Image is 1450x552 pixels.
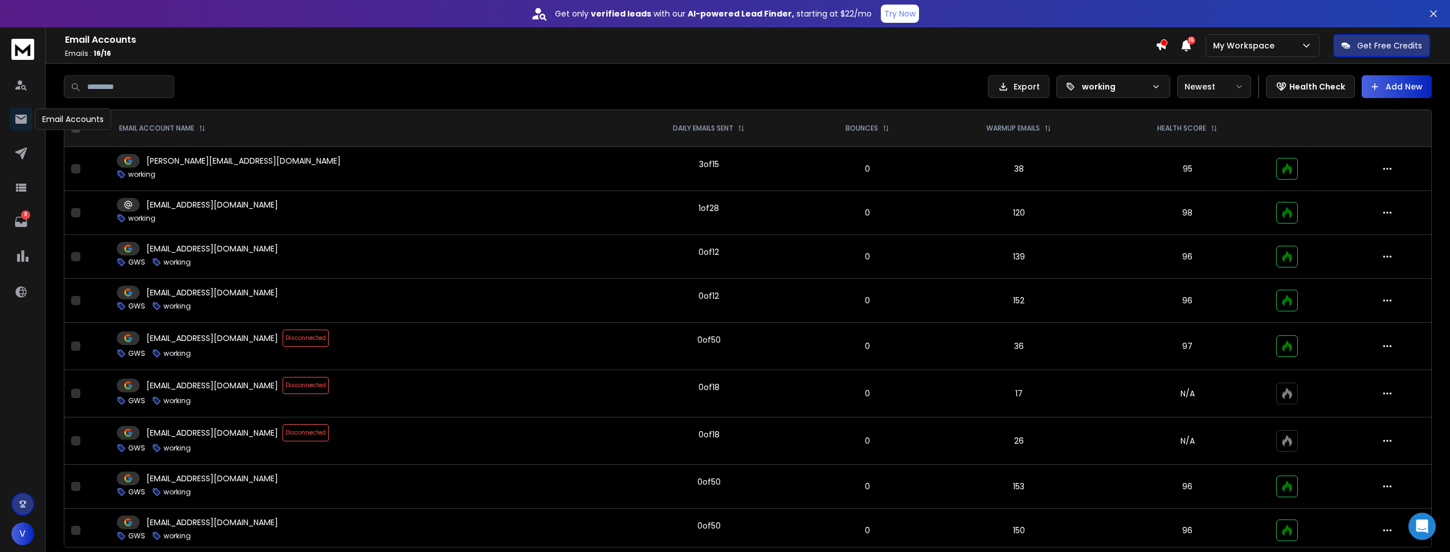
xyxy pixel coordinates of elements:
p: DAILY EMAILS SENT [673,124,733,133]
p: GWS [128,531,145,541]
a: 8 [10,210,32,233]
p: working [1082,81,1147,92]
p: 0 [810,481,925,492]
button: Try Now [881,5,919,23]
p: My Workspace [1213,40,1279,51]
p: Emails : [65,49,1155,58]
p: N/A [1113,388,1263,399]
td: 26 [932,417,1105,465]
p: WARMUP EMAILS [986,124,1040,133]
p: Try Now [884,8,916,19]
h1: Email Accounts [65,33,1155,47]
div: 0 of 50 [697,520,721,531]
p: HEALTH SCORE [1157,124,1206,133]
button: Export [988,75,1049,98]
span: 16 / 16 [93,48,111,58]
p: [EMAIL_ADDRESS][DOMAIN_NAME] [146,473,278,484]
p: GWS [128,302,145,311]
p: BOUNCES [846,124,878,133]
p: 0 [810,525,925,536]
div: 1 of 28 [699,202,719,214]
div: Email Accounts [35,108,111,130]
td: 95 [1106,147,1270,191]
button: Add New [1362,75,1432,98]
p: Get only with our starting at $22/mo [555,8,872,19]
p: GWS [128,488,145,497]
span: Disconnected [283,424,329,441]
td: 98 [1106,191,1270,235]
button: Newest [1177,75,1251,98]
div: 0 of 18 [699,429,720,440]
p: 0 [810,340,925,352]
p: 0 [810,295,925,306]
div: 3 of 15 [699,159,719,170]
td: 152 [932,279,1105,323]
p: 0 [810,163,925,174]
p: GWS [128,349,145,358]
p: working [164,396,191,405]
p: working [128,214,156,223]
td: 97 [1106,323,1270,370]
div: 0 of 50 [697,476,721,488]
td: 96 [1106,279,1270,323]
td: 36 [932,323,1105,370]
p: 0 [810,251,925,262]
div: 0 of 50 [697,334,721,346]
p: 0 [810,388,925,399]
p: Get Free Credits [1357,40,1422,51]
td: 17 [932,370,1105,417]
button: Get Free Credits [1333,34,1430,57]
p: [PERSON_NAME][EMAIL_ADDRESS][DOMAIN_NAME] [146,155,341,167]
td: 120 [932,191,1105,235]
p: working [164,302,191,311]
strong: verified leads [591,8,651,19]
td: 96 [1106,465,1270,509]
td: 96 [1106,235,1270,279]
span: 15 [1187,36,1195,44]
p: 0 [810,207,925,218]
p: GWS [128,258,145,267]
div: 0 of 12 [699,290,719,302]
p: working [164,444,191,453]
td: 139 [932,235,1105,279]
img: logo [11,39,34,60]
p: [EMAIL_ADDRESS][DOMAIN_NAME] [146,243,278,254]
button: V [11,522,34,545]
p: working [164,258,191,267]
div: 0 of 18 [699,381,720,393]
p: working [128,170,156,179]
div: 0 of 12 [699,246,719,258]
strong: AI-powered Lead Finder, [688,8,794,19]
p: working [164,531,191,541]
div: EMAIL ACCOUNT NAME [119,124,206,133]
td: 153 [932,465,1105,509]
p: GWS [128,444,145,453]
button: Health Check [1266,75,1355,98]
p: [EMAIL_ADDRESS][DOMAIN_NAME] [146,427,278,439]
p: [EMAIL_ADDRESS][DOMAIN_NAME] [146,287,278,298]
p: working [164,488,191,497]
p: [EMAIL_ADDRESS][DOMAIN_NAME] [146,199,278,210]
p: N/A [1113,435,1263,447]
p: [EMAIL_ADDRESS][DOMAIN_NAME] [146,332,278,344]
p: GWS [128,396,145,405]
p: working [164,349,191,358]
span: Disconnected [283,377,329,394]
p: [EMAIL_ADDRESS][DOMAIN_NAME] [146,380,278,391]
p: 0 [810,435,925,447]
span: Disconnected [283,330,329,347]
td: 38 [932,147,1105,191]
p: 8 [21,210,30,220]
div: Open Intercom Messenger [1408,513,1436,540]
p: Health Check [1289,81,1345,92]
p: [EMAIL_ADDRESS][DOMAIN_NAME] [146,517,278,528]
